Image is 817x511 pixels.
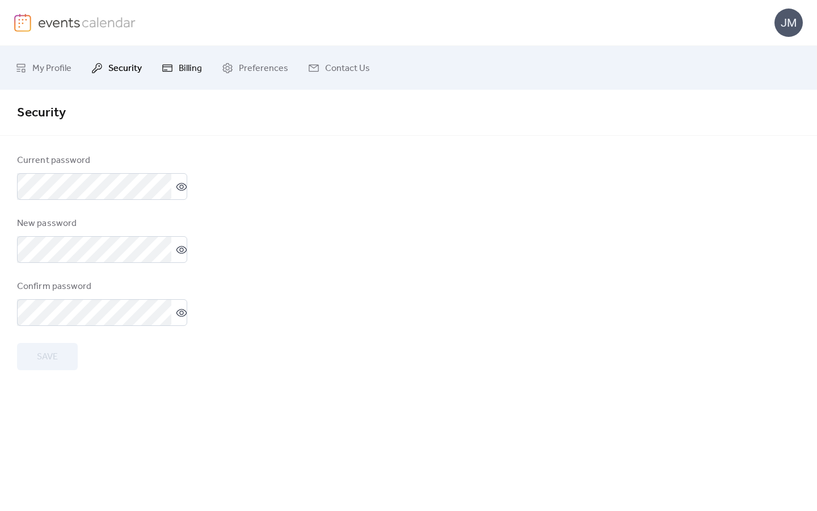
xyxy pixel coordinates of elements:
span: My Profile [32,60,71,77]
div: New password [17,217,185,231]
span: Preferences [239,60,288,77]
a: Billing [153,51,210,85]
span: Security [108,60,142,77]
div: Confirm password [17,280,185,294]
div: JM [774,9,803,37]
a: Security [83,51,150,85]
span: Billing [179,60,202,77]
a: My Profile [7,51,80,85]
span: Contact Us [325,60,370,77]
div: Current password [17,154,185,167]
span: Security [17,100,66,125]
a: Contact Us [300,51,378,85]
img: logo-type [38,14,136,31]
img: logo [14,14,31,32]
a: Preferences [213,51,297,85]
